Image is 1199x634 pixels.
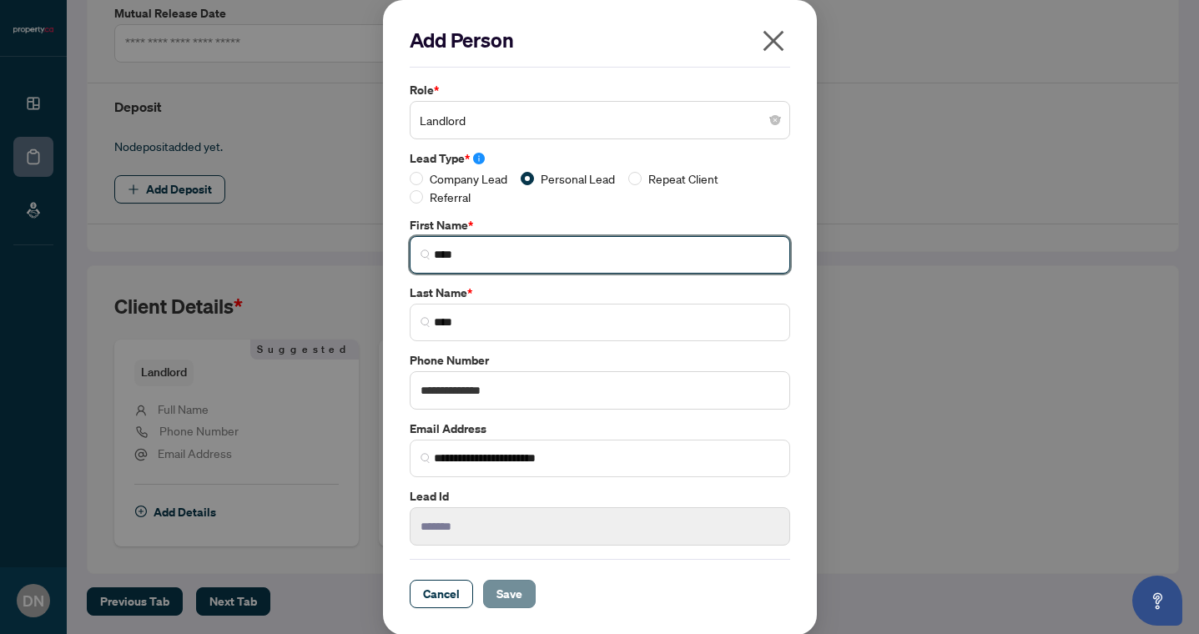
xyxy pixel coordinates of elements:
[410,420,790,438] label: Email Address
[410,487,790,506] label: Lead Id
[473,153,485,164] span: info-circle
[1132,576,1182,626] button: Open asap
[410,580,473,608] button: Cancel
[423,169,514,188] span: Company Lead
[410,351,790,370] label: Phone Number
[421,249,431,259] img: search_icon
[423,581,460,607] span: Cancel
[421,317,431,327] img: search_icon
[410,216,790,234] label: First Name
[534,169,622,188] span: Personal Lead
[420,104,780,136] span: Landlord
[770,115,780,125] span: close-circle
[410,27,790,53] h2: Add Person
[483,580,536,608] button: Save
[410,81,790,99] label: Role
[496,581,522,607] span: Save
[642,169,725,188] span: Repeat Client
[760,28,787,54] span: close
[421,453,431,463] img: search_icon
[410,149,790,168] label: Lead Type
[410,284,790,302] label: Last Name
[423,188,477,206] span: Referral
